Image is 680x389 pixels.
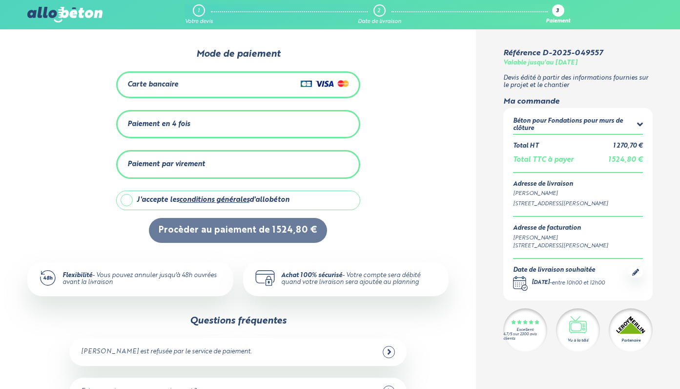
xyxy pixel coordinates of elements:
div: [STREET_ADDRESS][PERSON_NAME] [513,200,643,208]
a: 2 Date de livraison [358,4,401,25]
div: - Vous pouvez annuler jusqu'à 48h ouvrées avant la livraison [62,272,221,286]
div: [DATE] [532,279,550,287]
p: Devis édité à partir des informations fournies sur le projet et le chantier [503,75,653,89]
div: Paiement par virement [127,160,205,169]
div: 3 [556,8,559,15]
div: Date de livraison souhaitée [513,267,605,274]
div: Valable jusqu'au [DATE] [503,60,577,67]
strong: Achat 100% sécurisé [281,272,342,279]
div: - Votre compte sera débité quand votre livraison sera ajoutée au planning [281,272,437,286]
div: Date de livraison [358,19,401,25]
a: 3 Paiement [546,4,570,25]
div: Total TTC à payer [513,156,574,164]
div: [PERSON_NAME] [513,234,608,242]
a: conditions générales [179,196,249,203]
div: Total HT [513,143,538,150]
div: Ma commande [503,97,653,106]
div: [PERSON_NAME] est refusée par le service de paiement. [81,348,251,356]
div: Partenaire [621,338,640,344]
span: 1 524,80 € [608,156,643,163]
div: Adresse de facturation [513,225,608,232]
strong: Flexibilité [62,272,92,279]
div: Référence D-2025-049557 [503,49,603,58]
div: Béton pour Fondations pour murs de clôture [513,118,637,132]
div: - [532,279,605,287]
div: Votre devis [185,19,213,25]
a: 1 Votre devis [185,4,213,25]
div: [STREET_ADDRESS][PERSON_NAME] [513,242,608,250]
div: Vu à la télé [568,338,588,344]
div: Paiement en 4 fois [127,120,190,129]
div: Mode de paiement [111,49,364,60]
iframe: Help widget launcher [593,351,669,378]
div: 2 [377,8,380,14]
img: Cartes de crédit [301,78,349,89]
button: Procèder au paiement de 1 524,80 € [149,218,327,243]
summary: Béton pour Fondations pour murs de clôture [513,118,643,134]
div: Carte bancaire [127,81,178,89]
div: 4.7/5 sur 2300 avis clients [503,332,547,341]
div: [PERSON_NAME] [513,190,643,198]
div: 1 270,70 € [613,143,643,150]
div: Questions fréquentes [190,316,287,326]
div: entre 10h00 et 12h00 [552,279,605,287]
img: allobéton [27,7,103,22]
div: J'accepte les d'allobéton [137,196,289,204]
div: Excellent [516,328,534,332]
div: Adresse de livraison [513,181,643,188]
div: 1 [198,8,200,14]
div: Paiement [546,19,570,25]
